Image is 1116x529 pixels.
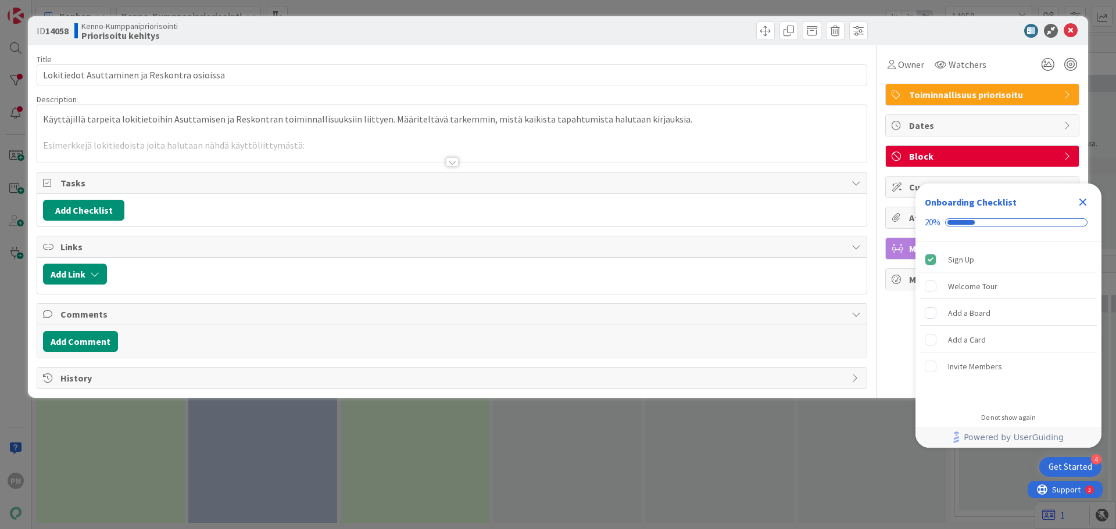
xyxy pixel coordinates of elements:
div: Do not show again [981,413,1036,422]
div: 20% [925,217,940,228]
span: History [60,371,846,385]
div: Add a Board [948,306,990,320]
div: 4 [1091,454,1101,465]
span: Comments [60,307,846,321]
button: Add Checklist [43,200,124,221]
div: Open Get Started checklist, remaining modules: 4 [1039,457,1101,477]
label: Title [37,54,52,64]
span: Custom Fields [909,180,1058,194]
div: Checklist progress: 20% [925,217,1092,228]
span: Owner [898,57,924,71]
div: Invite Members [948,359,1002,373]
button: Add Comment [43,331,118,352]
div: Welcome Tour is incomplete. [920,274,1097,299]
span: Powered by UserGuiding [964,430,1064,444]
div: Sign Up is complete. [920,247,1097,272]
div: 3 [60,5,63,14]
span: Dates [909,118,1058,132]
span: Metrics [909,272,1058,286]
div: Add a Card is incomplete. [920,327,1097,352]
input: type card name here... [37,64,867,85]
b: 14058 [45,25,69,37]
p: Käyttäjillä tarpeita lokitietoihin Asuttamisen ja Reskontran toiminnallisuuksiin liittyen. Määrit... [43,113,861,126]
span: Tasks [60,176,846,190]
span: Mirrors [909,242,1058,255]
span: ID [37,24,69,38]
div: Sign Up [948,253,974,267]
span: Toiminnallisuus priorisoitu [909,88,1058,102]
div: Add a Card [948,333,986,347]
a: Powered by UserGuiding [921,427,1096,448]
span: Block [909,149,1058,163]
div: Invite Members is incomplete. [920,354,1097,379]
span: Links [60,240,846,254]
button: Add Link [43,264,107,285]
div: Checklist Container [915,183,1101,448]
div: Welcome Tour [948,279,997,293]
span: Watchers [949,57,986,71]
span: Support [24,2,53,16]
div: Footer [915,427,1101,448]
div: Get Started [1049,461,1092,473]
b: Priorisoitu kehitys [81,31,178,40]
span: ( 6/10 ) [973,181,997,193]
span: Description [37,94,77,105]
span: Kenno-Kumppanipriorisointi [81,21,178,31]
span: Attachments [909,211,1058,225]
div: Onboarding Checklist [925,195,1017,209]
div: Close Checklist [1074,193,1092,211]
div: Add a Board is incomplete. [920,300,1097,326]
div: Checklist items [915,242,1101,405]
